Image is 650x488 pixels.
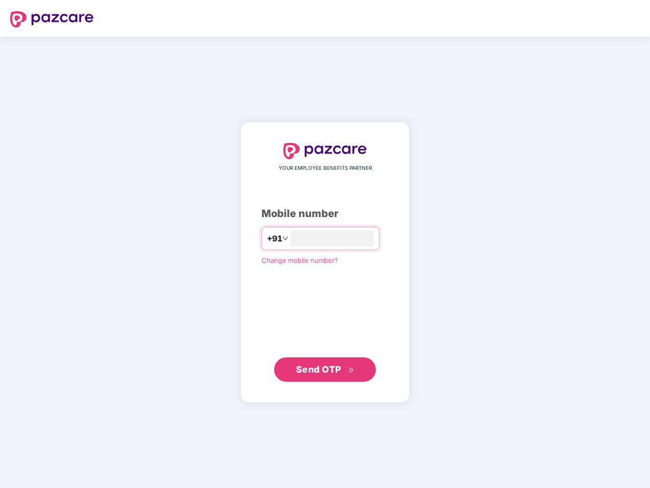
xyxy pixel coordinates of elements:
[283,143,367,159] img: logo
[274,357,376,382] button: Send OTPdouble-right
[279,164,372,172] span: YOUR EMPLOYEE BENEFITS PARTNER
[296,364,341,375] span: Send OTP
[267,232,282,245] span: +91
[261,256,338,264] a: Change mobile number?
[10,11,94,27] img: logo
[282,235,288,241] span: down
[261,206,389,222] div: Mobile number
[348,367,354,374] span: double-right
